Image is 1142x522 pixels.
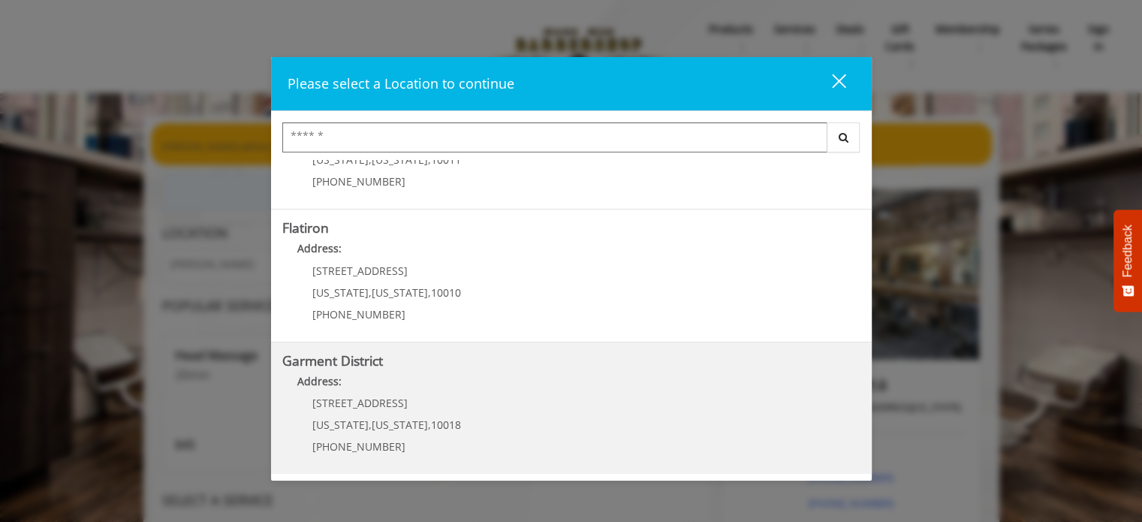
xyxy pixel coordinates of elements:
span: [US_STATE] [372,418,428,432]
span: [PHONE_NUMBER] [312,439,405,454]
span: , [369,418,372,432]
span: Feedback [1121,225,1134,277]
span: [PHONE_NUMBER] [312,174,405,189]
span: [US_STATE] [372,152,428,167]
span: , [428,285,431,300]
span: , [428,418,431,432]
span: [STREET_ADDRESS] [312,264,408,278]
div: Center Select [282,122,860,160]
b: Flatiron [282,219,329,237]
b: Address: [297,241,342,255]
span: [STREET_ADDRESS] [312,396,408,410]
span: [US_STATE] [372,285,428,300]
span: 10010 [431,285,461,300]
span: 10011 [431,152,461,167]
input: Search Center [282,122,827,152]
button: close dialog [804,68,855,99]
span: Please select a Location to continue [288,74,514,92]
div: close dialog [815,73,845,95]
span: 10018 [431,418,461,432]
span: [US_STATE] [312,418,369,432]
span: , [428,152,431,167]
b: Garment District [282,352,383,370]
span: , [369,285,372,300]
button: Feedback - Show survey [1113,210,1142,312]
b: Address: [297,374,342,388]
span: [US_STATE] [312,285,369,300]
i: Search button [835,132,852,143]
span: [US_STATE] [312,152,369,167]
span: , [369,152,372,167]
span: [PHONE_NUMBER] [312,307,405,321]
